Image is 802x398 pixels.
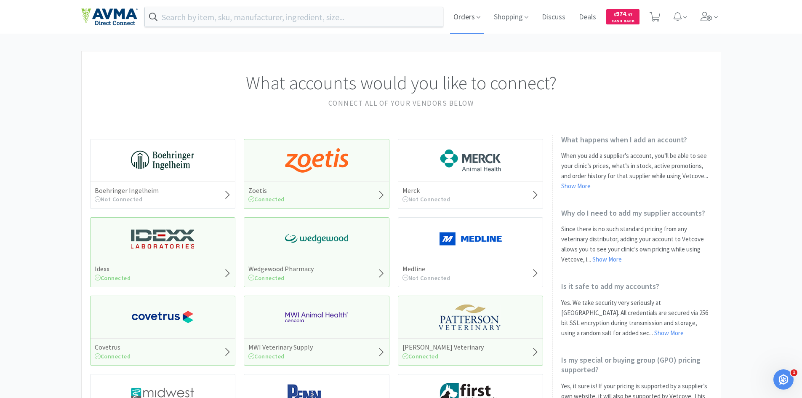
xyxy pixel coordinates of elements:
[561,208,712,218] h2: Why do I need to add my supplier accounts?
[95,274,131,282] span: Connected
[654,329,684,337] a: Show More
[402,353,439,360] span: Connected
[95,195,143,203] span: Not Connected
[285,226,348,251] img: e40baf8987b14801afb1611fffac9ca4_8.png
[402,274,450,282] span: Not Connected
[248,195,285,203] span: Connected
[538,13,569,21] a: Discuss
[626,12,632,17] span: . 47
[248,264,314,273] h5: Wedgewood Pharmacy
[773,369,794,390] iframe: Intercom live chat
[561,224,712,264] p: Since there is no such standard pricing from any veterinary distributor, adding your account to V...
[561,355,712,375] h2: Is my special or buying group (GPO) pricing supported?
[402,195,450,203] span: Not Connected
[131,148,194,173] img: 730db3968b864e76bcafd0174db25112_22.png
[614,10,632,18] span: 974
[439,148,502,173] img: 6d7abf38e3b8462597f4a2f88dede81e_176.png
[611,19,634,24] span: Cash Back
[439,305,502,330] img: f5e969b455434c6296c6d81ef179fa71_3.png
[561,135,712,144] h2: What happens when I add an account?
[131,226,194,251] img: 13250b0087d44d67bb1668360c5632f9_13.png
[576,13,600,21] a: Deals
[592,255,622,263] a: Show More
[561,281,712,291] h2: Is it safe to add my accounts?
[95,186,159,195] h5: Boehringer Ingelheim
[402,186,450,195] h5: Merck
[95,353,131,360] span: Connected
[95,343,131,352] h5: Covetrus
[606,5,639,28] a: $974.47Cash Back
[248,353,285,360] span: Connected
[90,68,712,98] h1: What accounts would you like to connect?
[248,186,285,195] h5: Zoetis
[81,8,138,26] img: e4e33dab9f054f5782a47901c742baa9_102.png
[561,151,712,191] p: When you add a supplier’s account, you’ll be able to see your clinic’s prices, what’s in stock, a...
[248,343,313,352] h5: MWI Veterinary Supply
[248,274,285,282] span: Connected
[791,369,797,376] span: 1
[95,264,131,273] h5: Idexx
[90,98,712,109] h2: Connect all of your vendors below
[145,7,443,27] input: Search by item, sku, manufacturer, ingredient, size...
[285,305,348,330] img: f6b2451649754179b5b4e0c70c3f7cb0_2.png
[614,12,616,17] span: $
[402,343,484,352] h5: [PERSON_NAME] Veterinary
[561,298,712,338] p: Yes. We take security very seriously at [GEOGRAPHIC_DATA]. All credentials are secured via 256 bi...
[131,305,194,330] img: 77fca1acd8b6420a9015268ca798ef17_1.png
[561,182,591,190] a: Show More
[285,148,348,173] img: a673e5ab4e5e497494167fe422e9a3ab.png
[439,226,502,251] img: a646391c64b94eb2892348a965bf03f3_134.png
[402,264,450,273] h5: Medline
